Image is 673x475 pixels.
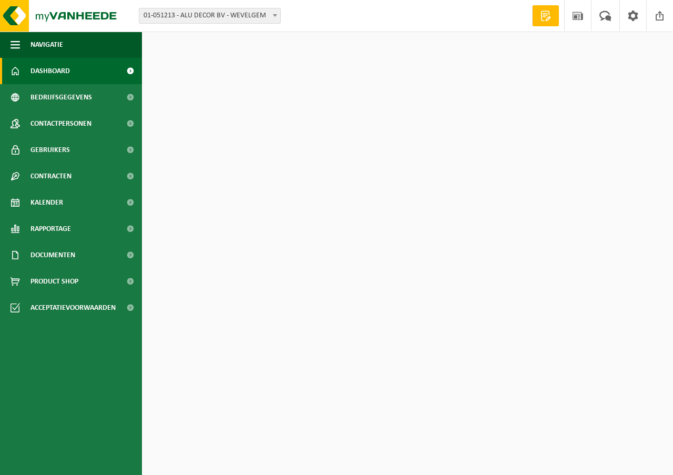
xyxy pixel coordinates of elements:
span: Documenten [30,242,75,268]
span: 01-051213 - ALU DECOR BV - WEVELGEM [139,8,281,24]
span: Navigatie [30,32,63,58]
span: Gebruikers [30,137,70,163]
span: Contracten [30,163,72,189]
span: Contactpersonen [30,110,91,137]
span: Bedrijfsgegevens [30,84,92,110]
span: 01-051213 - ALU DECOR BV - WEVELGEM [139,8,280,23]
span: Kalender [30,189,63,216]
span: Dashboard [30,58,70,84]
span: Rapportage [30,216,71,242]
span: Acceptatievoorwaarden [30,295,116,321]
span: Product Shop [30,268,78,295]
